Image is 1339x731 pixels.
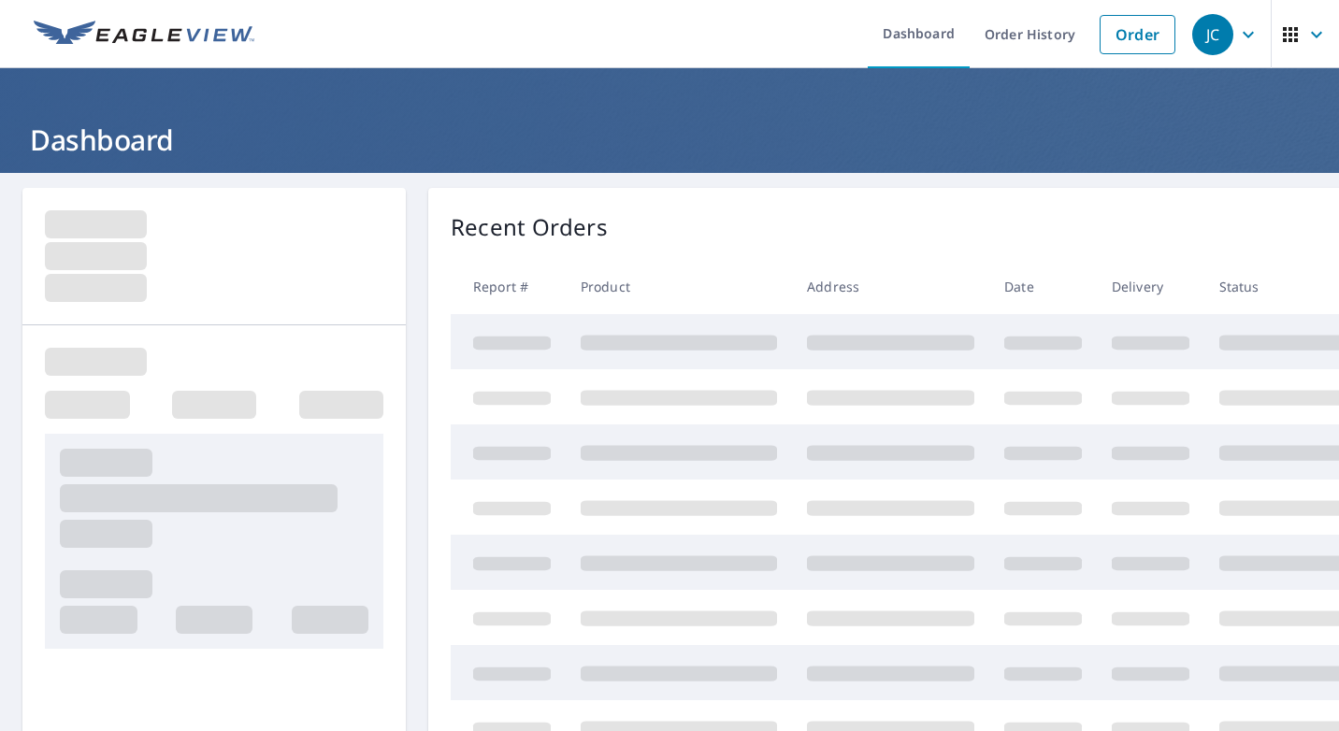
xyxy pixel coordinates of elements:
a: Order [1100,15,1175,54]
h1: Dashboard [22,121,1317,159]
th: Address [792,259,989,314]
img: EV Logo [34,21,254,49]
th: Delivery [1097,259,1204,314]
th: Report # [451,259,566,314]
p: Recent Orders [451,210,608,244]
th: Product [566,259,792,314]
div: JC [1192,14,1233,55]
th: Date [989,259,1097,314]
